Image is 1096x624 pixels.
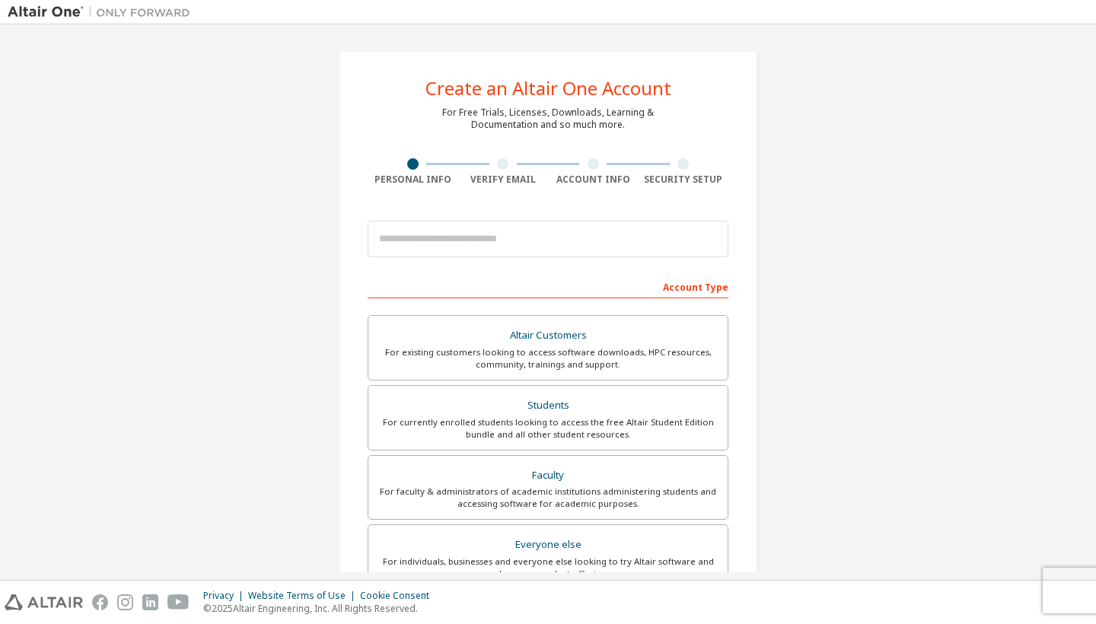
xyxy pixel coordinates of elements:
[117,594,133,610] img: instagram.svg
[378,534,718,556] div: Everyone else
[360,590,438,602] div: Cookie Consent
[203,602,438,615] p: © 2025 Altair Engineering, Inc. All Rights Reserved.
[442,107,654,131] div: For Free Trials, Licenses, Downloads, Learning & Documentation and so much more.
[248,590,360,602] div: Website Terms of Use
[203,590,248,602] div: Privacy
[378,556,718,580] div: For individuals, businesses and everyone else looking to try Altair software and explore our prod...
[458,174,549,186] div: Verify Email
[368,274,728,298] div: Account Type
[92,594,108,610] img: facebook.svg
[378,346,718,371] div: For existing customers looking to access software downloads, HPC resources, community, trainings ...
[5,594,83,610] img: altair_logo.svg
[378,486,718,510] div: For faculty & administrators of academic institutions administering students and accessing softwa...
[378,416,718,441] div: For currently enrolled students looking to access the free Altair Student Edition bundle and all ...
[378,395,718,416] div: Students
[378,465,718,486] div: Faculty
[639,174,729,186] div: Security Setup
[548,174,639,186] div: Account Info
[378,325,718,346] div: Altair Customers
[142,594,158,610] img: linkedin.svg
[167,594,190,610] img: youtube.svg
[425,79,671,97] div: Create an Altair One Account
[8,5,198,20] img: Altair One
[368,174,458,186] div: Personal Info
